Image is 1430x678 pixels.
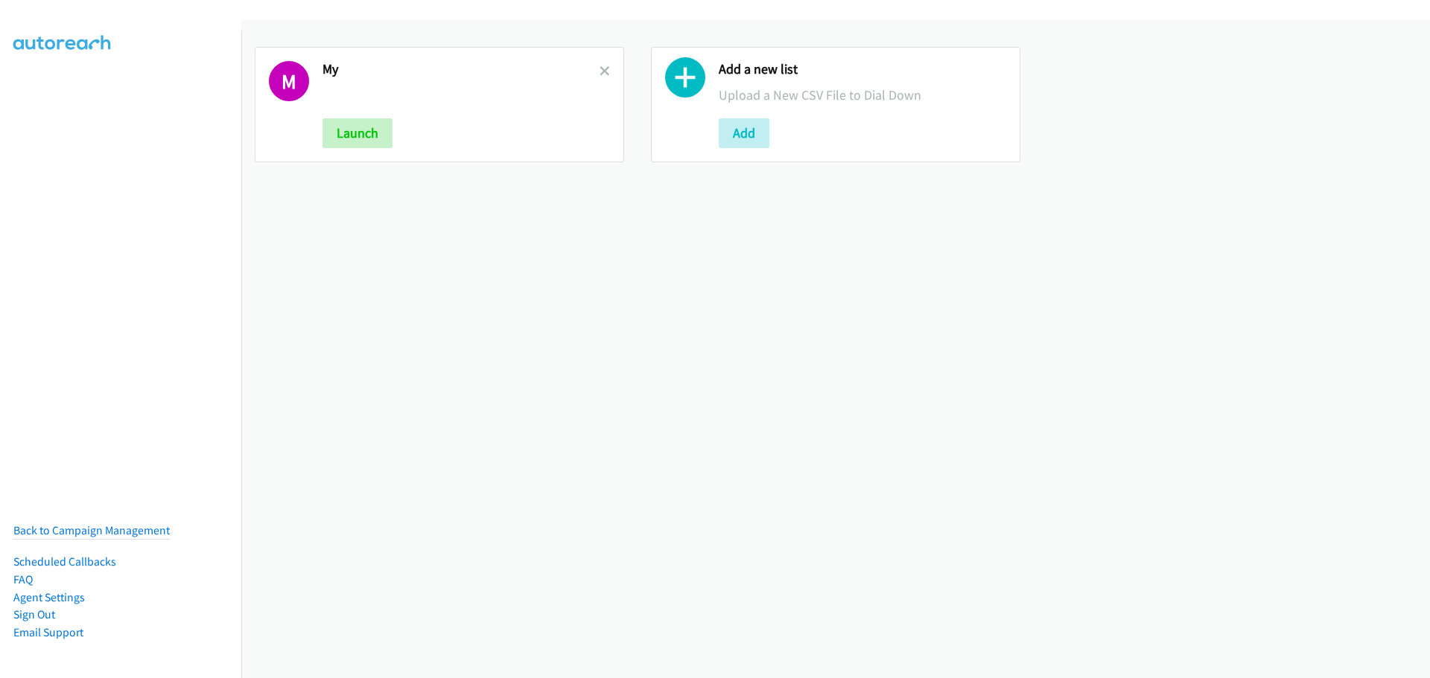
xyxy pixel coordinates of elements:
a: Agent Settings [13,590,85,604]
a: Scheduled Callbacks [13,554,116,569]
a: Sign Out [13,607,55,621]
p: Upload a New CSV File to Dial Down [719,85,1006,105]
h2: Add a new list [719,61,1006,78]
button: Add [719,118,769,148]
a: FAQ [13,572,33,586]
h1: M [269,61,309,101]
a: Back to Campaign Management [13,523,170,537]
a: Email Support [13,625,83,639]
button: Launch [322,118,393,148]
h2: My [322,61,600,78]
